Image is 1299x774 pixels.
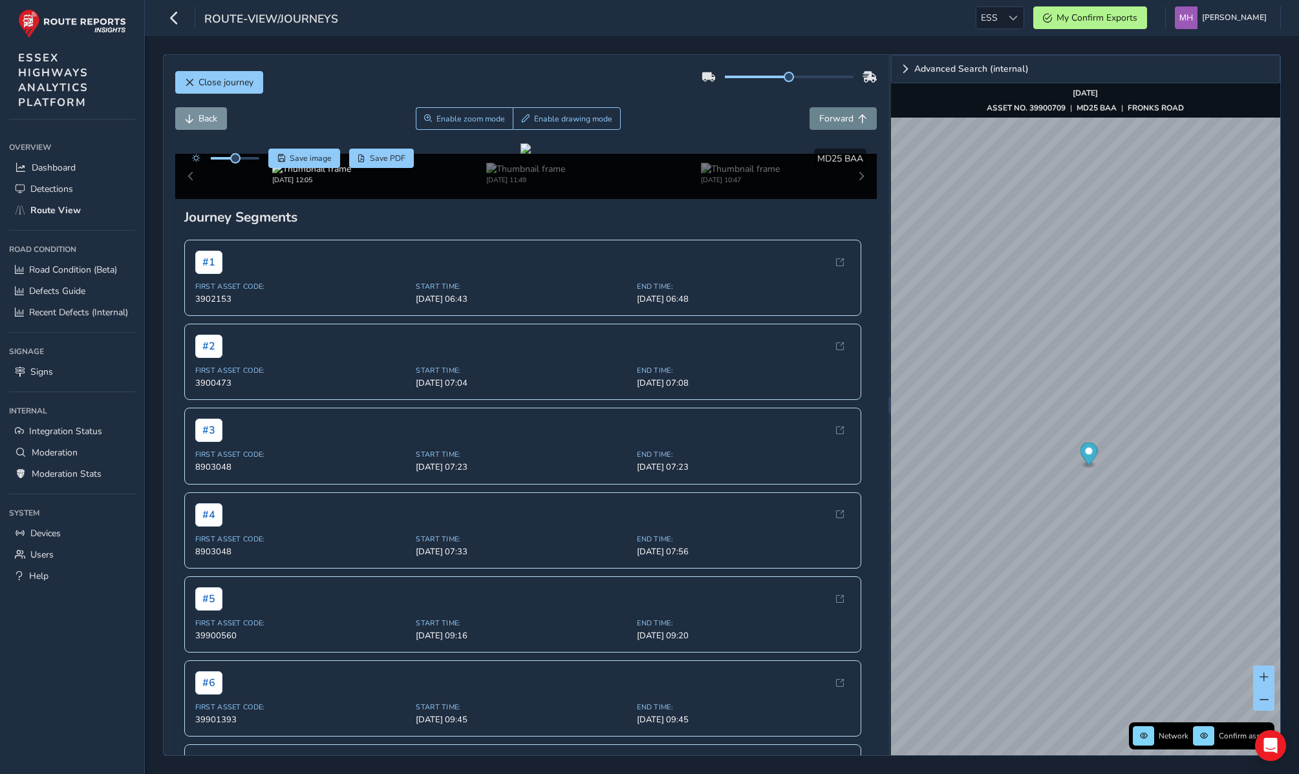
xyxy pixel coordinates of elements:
[349,149,414,168] button: PDF
[817,152,863,165] span: MD25 BAA
[9,240,135,259] div: Road Condition
[29,285,85,297] span: Defects Guide
[9,342,135,361] div: Signage
[1202,6,1267,29] span: [PERSON_NAME]
[1255,730,1286,761] div: Open Intercom Messenger
[30,549,54,561] span: Users
[9,361,135,382] a: Signs
[9,138,135,157] div: Overview
[199,112,217,125] span: Back
[416,534,629,544] span: Start Time:
[416,546,629,558] span: [DATE] 07:33
[9,200,135,221] a: Route View
[1159,731,1188,741] span: Network
[9,442,135,463] a: Moderation
[9,523,135,544] a: Devices
[416,461,629,473] span: [DATE] 07:23
[29,306,128,319] span: Recent Defects (Internal)
[195,702,409,712] span: First Asset Code:
[9,565,135,587] a: Help
[416,618,629,628] span: Start Time:
[290,153,332,163] span: Save image
[9,463,135,485] a: Moderation Stats
[18,50,89,110] span: ESSEX HIGHWAYS ANALYTICS PLATFORM
[175,71,263,94] button: Close journey
[1057,12,1137,24] span: My Confirm Exports
[416,702,629,712] span: Start Time:
[1077,103,1117,113] strong: MD25 BAA
[195,377,409,389] span: 3900473
[637,461,850,473] span: [DATE] 07:23
[195,546,409,558] span: 8903048
[9,401,135,421] div: Internal
[637,534,850,544] span: End Time:
[891,55,1280,83] a: Expand
[175,107,227,130] button: Back
[987,103,1184,113] div: | |
[416,282,629,291] span: Start Time:
[637,293,850,305] span: [DATE] 06:48
[637,618,850,628] span: End Time:
[195,461,409,473] span: 8903048
[268,149,340,168] button: Save
[9,302,135,323] a: Recent Defects (Internal)
[195,293,409,305] span: 3902153
[29,264,117,276] span: Road Condition (Beta)
[637,702,850,712] span: End Time:
[513,107,621,130] button: Draw
[1128,103,1184,113] strong: FRONKS ROAD
[486,175,565,185] div: [DATE] 11:49
[9,259,135,280] a: Road Condition (Beta)
[1219,731,1271,741] span: Confirm assets
[32,162,76,174] span: Dashboard
[29,570,48,582] span: Help
[637,377,850,389] span: [DATE] 07:08
[914,65,1029,74] span: Advanced Search (internal)
[637,546,850,558] span: [DATE] 07:56
[1080,443,1097,469] div: Map marker
[195,671,222,695] span: # 6
[195,587,222,611] span: # 5
[637,282,850,291] span: End Time:
[987,103,1066,113] strong: ASSET NO. 39900709
[416,293,629,305] span: [DATE] 06:43
[204,11,338,29] span: route-view/journeys
[195,618,409,628] span: First Asset Code:
[416,714,629,726] span: [DATE] 09:45
[195,366,409,375] span: First Asset Code:
[701,163,780,175] img: Thumbnail frame
[30,527,61,539] span: Devices
[9,421,135,442] a: Integration Status
[9,178,135,200] a: Detections
[637,714,850,726] span: [DATE] 09:45
[32,468,102,480] span: Moderation Stats
[1033,6,1147,29] button: My Confirm Exports
[195,503,222,527] span: # 4
[272,163,351,175] img: Thumbnail frame
[486,163,565,175] img: Thumbnail frame
[30,204,81,216] span: Route View
[9,157,135,178] a: Dashboard
[701,175,780,185] div: [DATE] 10:47
[810,107,877,130] button: Forward
[370,153,405,163] span: Save PDF
[195,419,222,442] span: # 3
[29,425,102,437] span: Integration Status
[9,503,135,523] div: System
[534,114,612,124] span: Enable drawing mode
[199,76,253,89] span: Close journey
[416,377,629,389] span: [DATE] 07:04
[272,175,351,185] div: [DATE] 12:05
[195,714,409,726] span: 39901393
[195,282,409,291] span: First Asset Code:
[819,112,853,125] span: Forward
[1175,6,1271,29] button: [PERSON_NAME]
[30,366,53,378] span: Signs
[9,280,135,302] a: Defects Guide
[416,630,629,642] span: [DATE] 09:16
[195,450,409,459] span: First Asset Code:
[195,630,409,642] span: 39900560
[32,446,78,459] span: Moderation
[195,251,222,274] span: # 1
[637,450,850,459] span: End Time:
